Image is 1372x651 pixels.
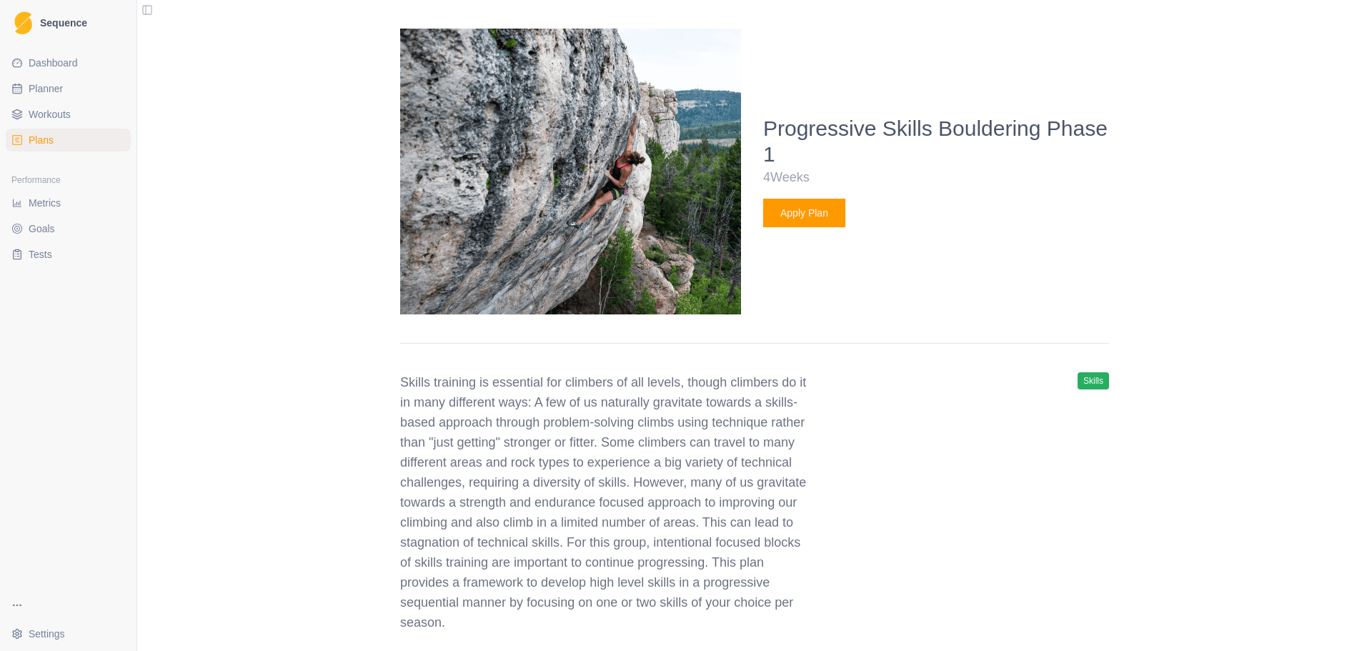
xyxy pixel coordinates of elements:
h4: Progressive Skills Bouldering Phase 1 [763,116,1109,167]
span: Goals [29,222,55,236]
a: Dashboard [6,51,131,74]
span: Tests [29,247,52,262]
a: Plans [6,129,131,151]
img: Progressive Skills Bouldering Phase 1 [400,29,741,314]
a: Metrics [6,192,131,214]
span: Planner [29,81,63,96]
button: Settings [6,622,131,645]
a: Tests [6,243,131,266]
span: Dashboard [29,56,78,70]
button: Apply Plan [763,199,845,227]
span: Metrics [29,196,61,210]
span: Plans [29,133,54,147]
div: Performance [6,169,131,192]
img: Logo [14,11,32,35]
a: LogoSequence [6,6,131,40]
span: Workouts [29,107,71,121]
span: skills [1078,372,1109,389]
a: Goals [6,217,131,240]
p: 4 Weeks [763,167,1109,187]
p: Skills training is essential for climbers of all levels, though climbers do it in many different ... [400,372,812,632]
a: Planner [6,77,131,100]
span: Sequence [40,18,87,28]
a: Workouts [6,103,131,126]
